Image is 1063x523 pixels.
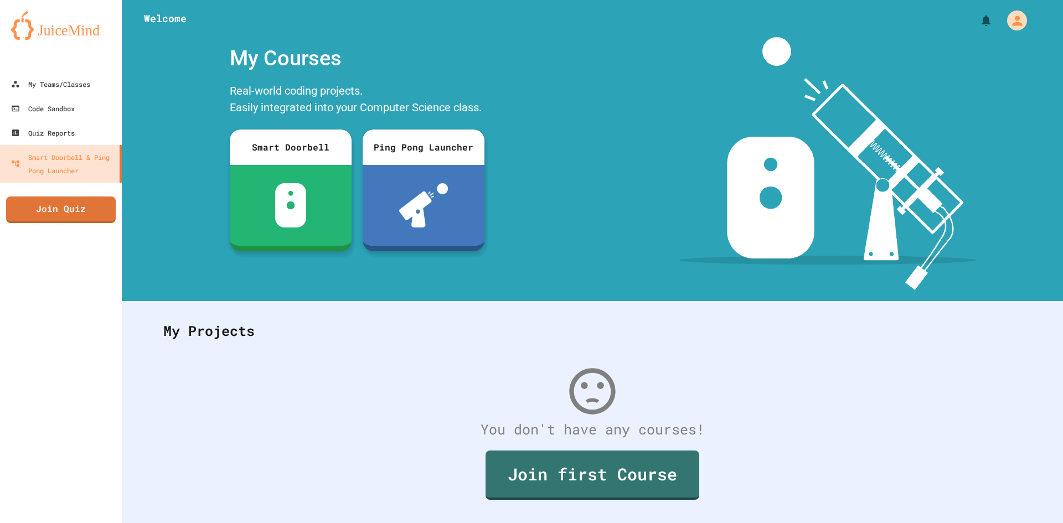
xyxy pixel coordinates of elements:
div: Smart Doorbell & Ping Pong Launcher [11,151,115,177]
img: logo-orange.svg [11,11,111,40]
div: Smart Doorbell [230,130,352,165]
div: Ping Pong Launcher [363,130,484,165]
div: My Courses [224,37,490,80]
iframe: chat widget [1016,479,1052,512]
a: Join first Course [486,450,699,500]
div: My Notifications [959,11,995,30]
img: ppl-with-ball.png [399,183,448,227]
div: My Account [995,8,1030,33]
div: You don't have any courses! [152,419,1033,440]
iframe: chat widget [971,431,1052,478]
a: Join Quiz [6,196,116,223]
img: banner-image-my-projects.png [679,37,976,290]
div: Quiz Reports [11,126,75,139]
div: My Teams/Classes [11,77,90,91]
div: My Projects [152,309,1033,353]
div: Real-world coding projects. Easily integrated into your Computer Science class. [224,80,490,121]
img: sdb-white.svg [275,183,307,227]
div: Code Sandbox [11,102,75,115]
